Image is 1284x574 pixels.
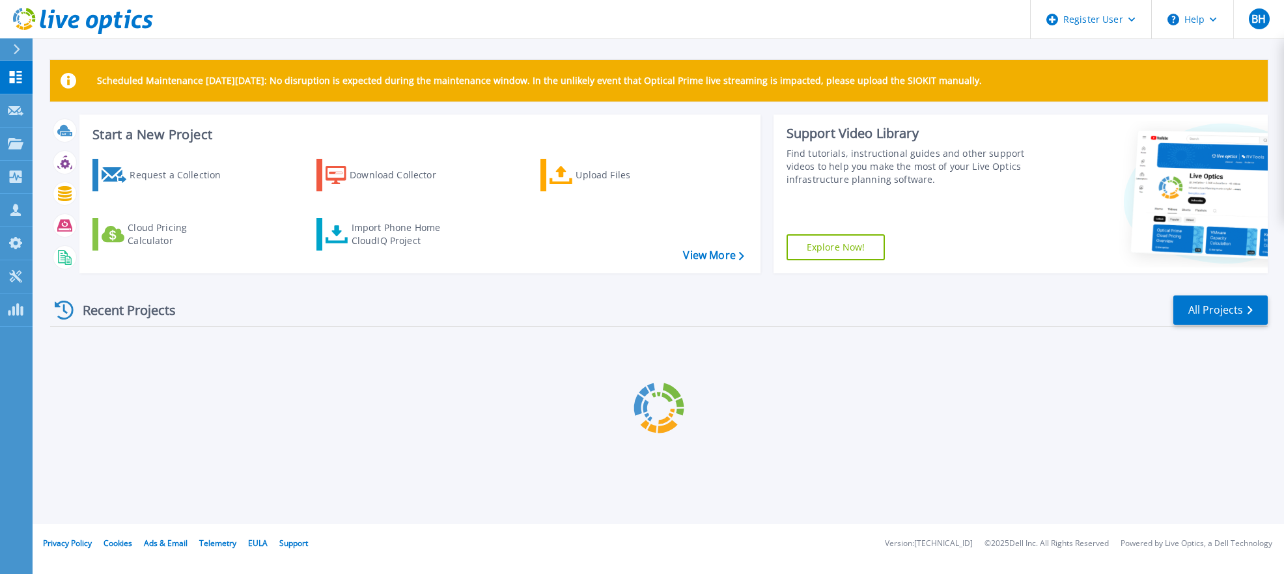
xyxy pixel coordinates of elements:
[984,540,1109,548] li: © 2025 Dell Inc. All Rights Reserved
[43,538,92,549] a: Privacy Policy
[128,221,232,247] div: Cloud Pricing Calculator
[787,147,1039,186] div: Find tutorials, instructional guides and other support videos to help you make the most of your L...
[104,538,132,549] a: Cookies
[787,125,1039,142] div: Support Video Library
[92,159,238,191] a: Request a Collection
[50,294,193,326] div: Recent Projects
[199,538,236,549] a: Telemetry
[1251,14,1266,24] span: BH
[350,162,454,188] div: Download Collector
[540,159,686,191] a: Upload Files
[576,162,680,188] div: Upload Files
[683,249,744,262] a: View More
[279,538,308,549] a: Support
[92,218,238,251] a: Cloud Pricing Calculator
[144,538,188,549] a: Ads & Email
[248,538,268,549] a: EULA
[352,221,453,247] div: Import Phone Home CloudIQ Project
[92,128,744,142] h3: Start a New Project
[316,159,462,191] a: Download Collector
[130,162,234,188] div: Request a Collection
[787,234,886,260] a: Explore Now!
[1173,295,1268,325] a: All Projects
[885,540,973,548] li: Version: [TECHNICAL_ID]
[97,75,982,86] p: Scheduled Maintenance [DATE][DATE]: No disruption is expected during the maintenance window. In t...
[1121,540,1272,548] li: Powered by Live Optics, a Dell Technology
